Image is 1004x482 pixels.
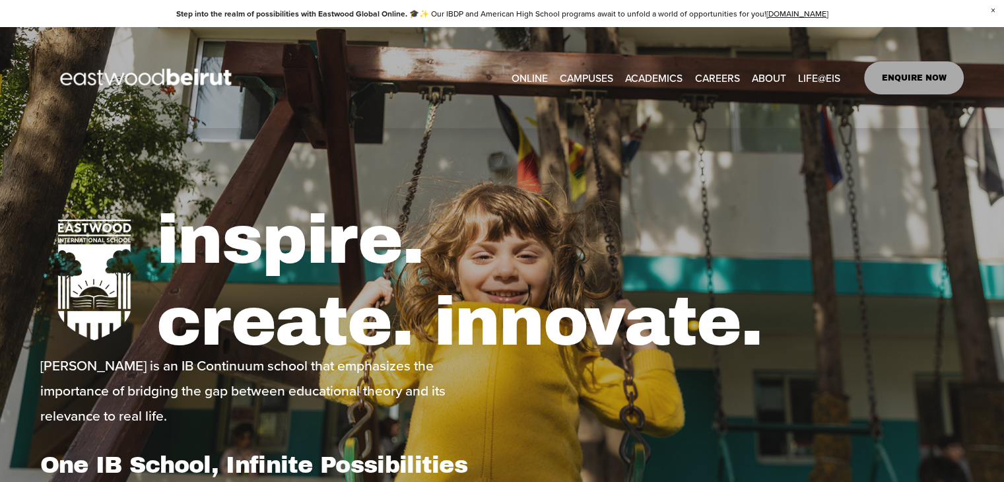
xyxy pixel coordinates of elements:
h1: inspire. create. innovate. [156,199,964,363]
a: ONLINE [512,67,548,88]
a: folder dropdown [798,67,840,88]
a: [DOMAIN_NAME] [766,8,828,19]
h1: One IB School, Infinite Possibilities [40,451,498,479]
span: CAMPUSES [560,69,613,87]
p: [PERSON_NAME] is an IB Continuum school that emphasizes the importance of bridging the gap betwee... [40,353,498,428]
img: EastwoodIS Global Site [40,44,255,112]
a: folder dropdown [752,67,786,88]
a: folder dropdown [625,67,683,88]
span: ABOUT [752,69,786,87]
span: ACADEMICS [625,69,683,87]
a: CAREERS [694,67,739,88]
a: folder dropdown [560,67,613,88]
a: ENQUIRE NOW [864,61,964,94]
span: LIFE@EIS [798,69,840,87]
